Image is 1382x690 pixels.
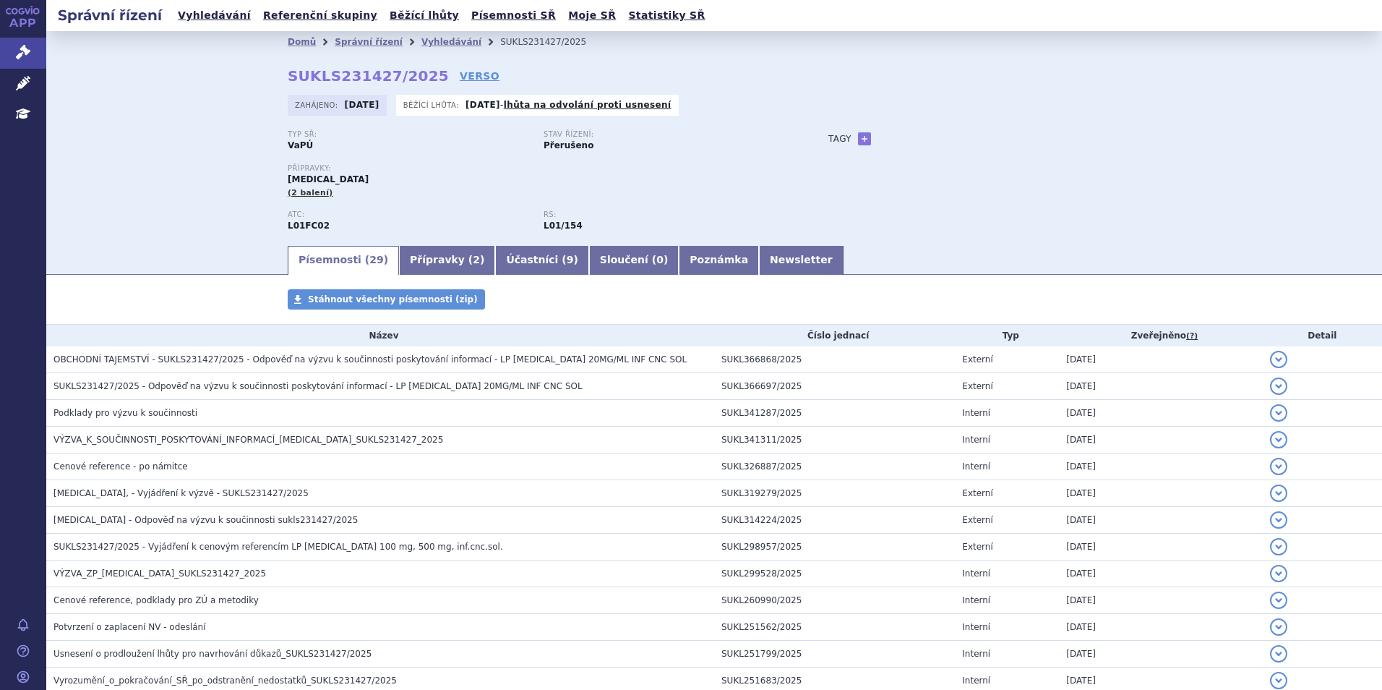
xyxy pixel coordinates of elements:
h3: Tagy [828,130,851,148]
span: SUKLS231427/2025 - Odpověď na výzvu k součinnosti poskytování informací - LP SARCLISA 20MG/ML INF... [53,381,583,391]
a: + [858,132,871,145]
span: SARCLISA, - Vyjádření k výzvě - SUKLS231427/2025 [53,488,309,498]
span: SUKLS231427/2025 - Vyjádření k cenovým referencím LP SARCLISA 100 mg, 500 mg, inf.cnc.sol. [53,542,503,552]
td: SUKL326887/2025 [714,453,955,480]
strong: izatuximab [544,221,583,231]
span: Cenové reference, podklady pro ZÚ a metodiky [53,595,259,605]
a: VERSO [460,69,499,83]
span: VÝZVA_K_SOUČINNOSTI_POSKYTOVÁNÍ_INFORMACÍ_SARCLISA_SUKLS231427_2025 [53,435,443,445]
td: SUKL298957/2025 [714,534,955,561]
a: Referenční skupiny [259,6,382,25]
td: [DATE] [1059,453,1262,480]
span: Externí [962,381,992,391]
a: Vyhledávání [421,37,481,47]
strong: IZATUXIMAB [288,221,330,231]
a: Písemnosti (29) [288,246,399,275]
span: OBCHODNÍ TAJEMSTVÍ - SUKLS231427/2025 - Odpověď na výzvu k součinnosti poskytování informací - LP... [53,354,687,365]
td: [DATE] [1059,614,1262,641]
span: Cenové reference - po námitce [53,461,188,472]
button: detail [1270,404,1287,422]
td: SUKL251562/2025 [714,614,955,641]
button: detail [1270,351,1287,368]
p: Stav řízení: [544,130,785,139]
button: detail [1270,431,1287,448]
span: Interní [962,435,990,445]
span: 9 [567,254,574,265]
strong: SUKLS231427/2025 [288,67,449,85]
span: Interní [962,676,990,686]
td: SUKL319279/2025 [714,480,955,507]
a: Poznámka [679,246,759,275]
span: Externí [962,515,992,525]
h2: Správní řízení [46,5,173,25]
span: 0 [656,254,664,265]
strong: VaPÚ [288,140,313,150]
td: [DATE] [1059,561,1262,587]
button: detail [1270,618,1287,636]
span: Interní [962,649,990,659]
td: [DATE] [1059,641,1262,668]
td: [DATE] [1059,507,1262,534]
span: [MEDICAL_DATA] [288,174,369,184]
button: detail [1270,672,1287,689]
span: Zahájeno: [295,99,340,111]
a: Stáhnout všechny písemnosti (zip) [288,289,485,310]
td: SUKL341287/2025 [714,400,955,427]
span: Interní [962,595,990,605]
button: detail [1270,565,1287,582]
button: detail [1270,538,1287,555]
span: Usnesení o prodloužení lhůty pro navrhování důkazů_SUKLS231427/2025 [53,649,372,659]
abbr: (?) [1186,331,1198,341]
a: Newsletter [759,246,844,275]
th: Typ [955,325,1059,346]
span: VÝZVA_ZP_SARCLISA_SUKLS231427_2025 [53,568,266,579]
button: detail [1270,378,1287,395]
p: Přípravky: [288,164,799,173]
td: SUKL366697/2025 [714,373,955,400]
span: Běžící lhůta: [403,99,462,111]
span: Interní [962,568,990,579]
td: [DATE] [1059,373,1262,400]
span: Interní [962,461,990,472]
p: Typ SŘ: [288,130,529,139]
span: Externí [962,354,992,365]
strong: Přerušeno [544,140,593,150]
td: SUKL341311/2025 [714,427,955,453]
li: SUKLS231427/2025 [500,31,605,53]
p: ATC: [288,210,529,219]
a: Správní řízení [335,37,403,47]
span: Vyrozumění_o_pokračování_SŘ_po_odstranění_nedostatků_SUKLS231427/2025 [53,676,397,686]
td: [DATE] [1059,480,1262,507]
strong: [DATE] [345,100,379,110]
a: Domů [288,37,316,47]
button: detail [1270,485,1287,502]
td: [DATE] [1059,427,1262,453]
span: Podklady pro výzvu k součinnosti [53,408,197,418]
span: 2 [473,254,480,265]
td: [DATE] [1059,587,1262,614]
p: RS: [544,210,785,219]
td: SUKL314224/2025 [714,507,955,534]
a: Běžící lhůty [385,6,463,25]
a: Přípravky (2) [399,246,495,275]
a: Písemnosti SŘ [467,6,560,25]
a: lhůta na odvolání proti usnesení [504,100,671,110]
span: Stáhnout všechny písemnosti (zip) [308,294,478,304]
button: detail [1270,458,1287,475]
td: [DATE] [1059,534,1262,561]
td: SUKL251799/2025 [714,641,955,668]
td: SUKL260990/2025 [714,587,955,614]
th: Zveřejněno [1059,325,1262,346]
span: Externí [962,542,992,552]
strong: [DATE] [465,100,500,110]
span: Potvrzení o zaplacení NV - odeslání [53,622,206,632]
a: Moje SŘ [564,6,620,25]
th: Číslo jednací [714,325,955,346]
button: detail [1270,511,1287,529]
th: Detail [1263,325,1382,346]
span: 29 [369,254,383,265]
td: SUKL299528/2025 [714,561,955,587]
p: - [465,99,671,111]
a: Sloučení (0) [589,246,679,275]
td: [DATE] [1059,346,1262,373]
